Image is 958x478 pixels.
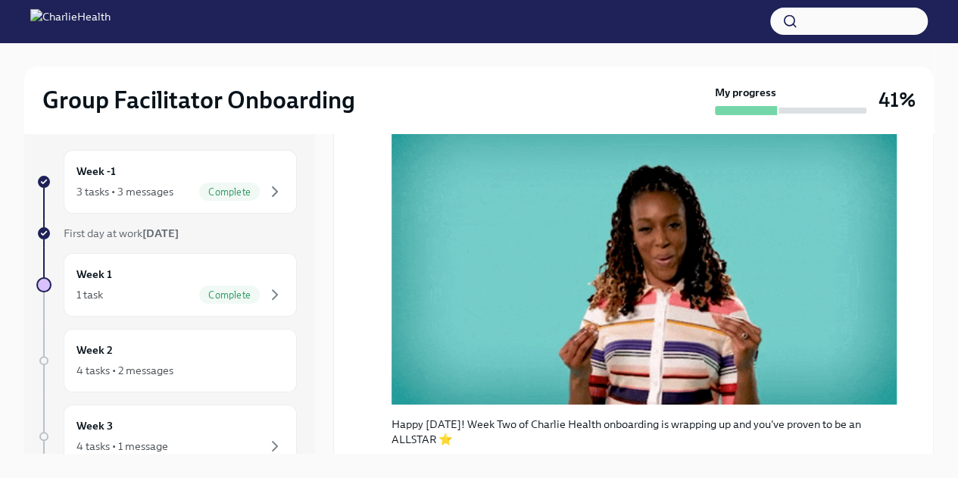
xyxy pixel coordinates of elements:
a: Week 34 tasks • 1 message [36,405,297,468]
button: Zoom image [392,120,897,405]
p: Happy [DATE]! Week Two of Charlie Health onboarding is wrapping up and you've proven to be an ALL... [392,417,897,447]
strong: [DATE] [142,227,179,240]
h2: Group Facilitator Onboarding [42,85,355,115]
img: CharlieHealth [30,9,111,33]
div: 3 tasks • 3 messages [76,184,173,199]
div: 1 task [76,287,103,302]
span: First day at work [64,227,179,240]
h3: 41% [878,86,916,114]
span: Complete [199,186,260,198]
div: 4 tasks • 2 messages [76,363,173,378]
strong: My progress [715,85,776,100]
div: 4 tasks • 1 message [76,439,168,454]
h6: Week -1 [76,163,116,180]
a: Week 24 tasks • 2 messages [36,329,297,392]
h6: Week 1 [76,266,112,283]
a: Week -13 tasks • 3 messagesComplete [36,150,297,214]
span: Complete [199,289,260,301]
h6: Week 3 [76,417,113,434]
h6: Week 2 [76,342,113,358]
a: Week 11 taskComplete [36,253,297,317]
a: First day at work[DATE] [36,226,297,241]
